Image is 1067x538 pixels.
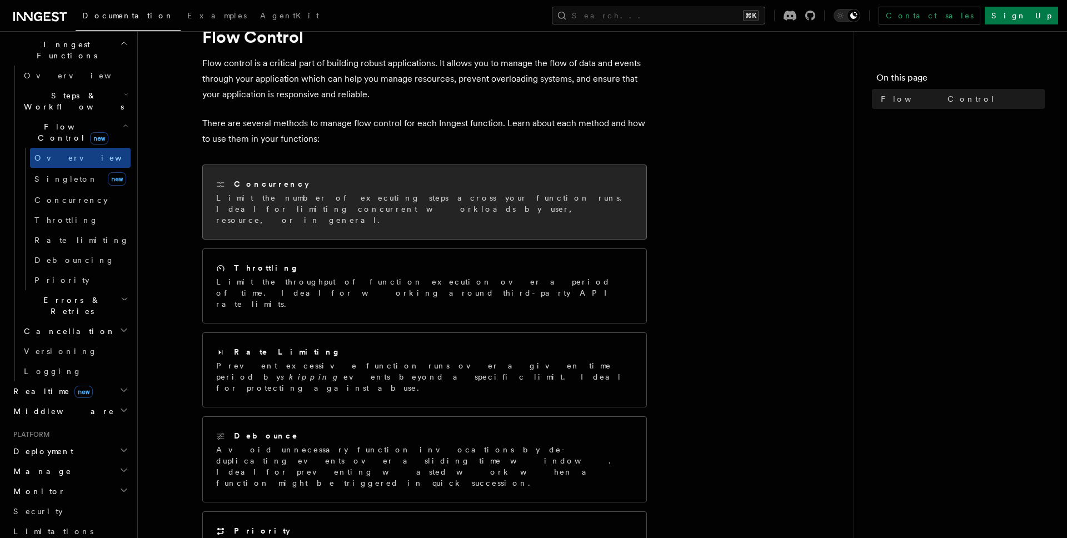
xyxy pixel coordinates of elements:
[216,444,633,489] p: Avoid unnecessary function invocations by de-duplicating events over a sliding time window. Ideal...
[202,27,647,47] h1: Flow Control
[234,178,309,190] h2: Concurrency
[234,262,299,273] h2: Throttling
[30,270,131,290] a: Priority
[34,216,98,225] span: Throttling
[34,175,98,183] span: Singleton
[234,525,290,536] h2: Priority
[9,481,131,501] button: Monitor
[34,256,114,265] span: Debouncing
[30,250,131,270] a: Debouncing
[202,416,647,502] a: DebounceAvoid unnecessary function invocations by de-duplicating events over a sliding time windo...
[9,39,120,61] span: Inngest Functions
[9,430,50,439] span: Platform
[19,321,131,341] button: Cancellation
[34,153,149,162] span: Overview
[876,89,1045,109] a: Flow Control
[834,9,860,22] button: Toggle dark mode
[19,90,124,112] span: Steps & Workflows
[876,71,1045,89] h4: On this page
[216,192,633,226] p: Limit the number of executing steps across your function runs. Ideal for limiting concurrent work...
[19,86,131,117] button: Steps & Workflows
[881,93,995,104] span: Flow Control
[181,3,253,30] a: Examples
[34,276,89,285] span: Priority
[19,66,131,86] a: Overview
[34,236,129,245] span: Rate limiting
[879,7,980,24] a: Contact sales
[9,441,131,461] button: Deployment
[9,406,114,417] span: Middleware
[216,360,633,393] p: Prevent excessive function runs over a given time period by events beyond a specific limit. Ideal...
[34,196,108,205] span: Concurrency
[202,248,647,323] a: ThrottlingLimit the throughput of function execution over a period of time. Ideal for working aro...
[234,346,341,357] h2: Rate Limiting
[9,66,131,381] div: Inngest Functions
[9,386,93,397] span: Realtime
[202,116,647,147] p: There are several methods to manage flow control for each Inngest function. Learn about each meth...
[9,446,73,457] span: Deployment
[19,121,122,143] span: Flow Control
[187,11,247,20] span: Examples
[30,230,131,250] a: Rate limiting
[24,71,138,80] span: Overview
[19,148,131,290] div: Flow Controlnew
[30,148,131,168] a: Overview
[30,190,131,210] a: Concurrency
[743,10,759,21] kbd: ⌘K
[19,361,131,381] a: Logging
[13,527,93,536] span: Limitations
[13,507,63,516] span: Security
[281,372,343,381] em: skipping
[202,165,647,240] a: ConcurrencyLimit the number of executing steps across your function runs. Ideal for limiting conc...
[19,341,131,361] a: Versioning
[9,381,131,401] button: Realtimenew
[202,56,647,102] p: Flow control is a critical part of building robust applications. It allows you to manage the flow...
[9,401,131,421] button: Middleware
[82,11,174,20] span: Documentation
[30,210,131,230] a: Throttling
[216,276,633,310] p: Limit the throughput of function execution over a period of time. Ideal for working around third-...
[202,332,647,407] a: Rate LimitingPrevent excessive function runs over a given time period byskippingevents beyond a s...
[19,326,116,337] span: Cancellation
[9,461,131,481] button: Manage
[552,7,765,24] button: Search...⌘K
[260,11,319,20] span: AgentKit
[108,172,126,186] span: new
[19,117,131,148] button: Flow Controlnew
[9,486,66,497] span: Monitor
[30,168,131,190] a: Singletonnew
[234,430,298,441] h2: Debounce
[985,7,1058,24] a: Sign Up
[90,132,108,145] span: new
[74,386,93,398] span: new
[9,466,72,477] span: Manage
[19,295,121,317] span: Errors & Retries
[24,347,97,356] span: Versioning
[76,3,181,31] a: Documentation
[24,367,82,376] span: Logging
[9,34,131,66] button: Inngest Functions
[9,501,131,521] a: Security
[253,3,326,30] a: AgentKit
[19,290,131,321] button: Errors & Retries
